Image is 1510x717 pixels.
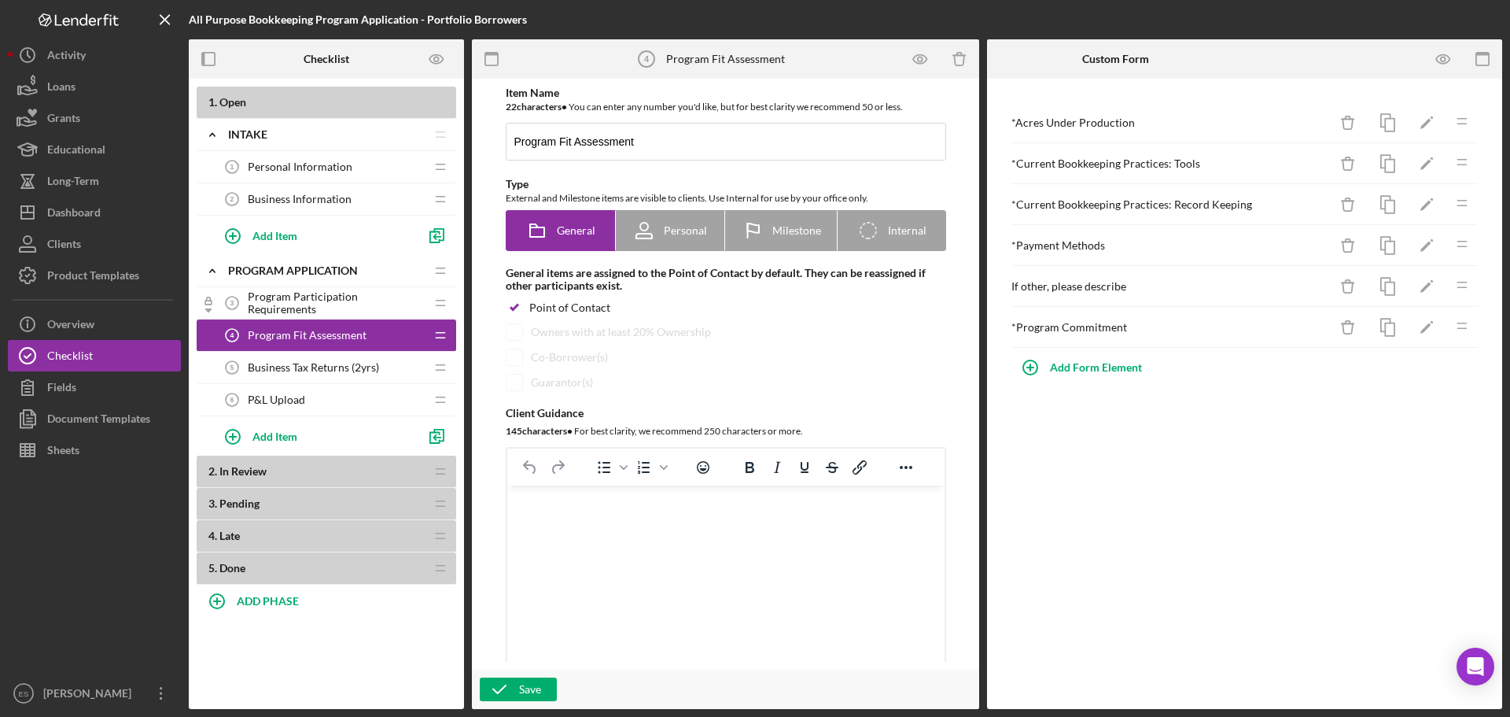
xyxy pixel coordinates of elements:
[1082,53,1149,65] b: Custom Form
[690,456,716,479] button: Emojis
[47,134,105,169] div: Educational
[47,165,99,201] div: Long-Term
[208,497,217,510] span: 3 .
[8,102,181,134] button: Grants
[47,228,81,264] div: Clients
[252,421,297,451] div: Add Item
[1011,321,1328,334] div: * Program Commitment
[47,260,139,295] div: Product Templates
[1011,198,1328,211] div: * Current Bookkeeping Practices: Record Keeping
[1011,280,1328,293] div: If other, please describe
[212,420,417,452] button: Add Item
[39,678,142,713] div: [PERSON_NAME]
[219,464,267,478] span: In Review
[47,197,101,232] div: Dashboard
[506,267,946,292] div: General items are assigned to the Point of Contact by default. They can be reassigned if other pa...
[47,340,93,375] div: Checklist
[8,197,181,228] button: Dashboard
[248,290,425,316] span: Program Participation Requirements
[197,585,456,616] button: ADD PHASE
[631,456,670,479] div: Numbered list
[1011,239,1328,252] div: * Payment Methods
[208,95,217,109] span: 1 .
[230,396,234,404] tspan: 6
[8,678,181,709] button: ES[PERSON_NAME]
[591,456,630,479] div: Bullet list
[506,101,567,113] b: 22 character s •
[506,407,946,419] div: Client Guidance
[8,403,181,434] button: Document Templates
[47,39,86,75] div: Activity
[8,165,181,197] button: Long-Term
[237,594,299,608] b: ADD PHASE
[19,689,29,698] text: ES
[47,371,76,407] div: Fields
[248,361,379,374] span: Business Tax Returns (2yrs)
[208,561,217,575] span: 5 .
[47,309,94,344] div: Overview
[480,678,557,701] button: Save
[644,54,650,64] tspan: 4
[544,456,571,479] button: Redo
[1011,157,1328,170] div: * Current Bookkeeping Practices: Tools
[846,456,873,479] button: Insert/edit link
[230,364,234,371] tspan: 5
[506,99,946,115] div: You can enter any number you'd like, but for best clarity we recommend 50 or less.
[531,351,608,364] div: Co-Borrower(s)
[248,329,366,342] span: Program Fit Assessment
[8,371,181,403] button: Fields
[47,102,80,138] div: Grants
[8,434,181,466] button: Sheets
[230,163,234,171] tspan: 1
[47,71,75,106] div: Loans
[517,456,543,479] button: Undo
[1457,648,1494,686] div: Open Intercom Messenger
[8,228,181,260] button: Clients
[506,423,946,439] div: For best clarity, we recommend 250 characters or more.
[248,161,352,173] span: Personal Information
[8,309,181,340] button: Overview
[531,326,711,338] div: Owners with at least 20% Ownership
[230,331,234,339] tspan: 4
[219,561,245,575] span: Done
[557,224,595,237] span: General
[893,456,919,479] button: Reveal or hide additional toolbar items
[219,529,240,542] span: Late
[248,193,352,205] span: Business Information
[8,39,181,71] button: Activity
[506,87,946,99] div: Item Name
[8,340,181,371] button: Checklist
[666,53,785,65] div: Program Fit Assessment
[529,301,610,314] div: Point of Contact
[230,299,234,307] tspan: 3
[228,264,425,277] div: Program Application
[212,220,417,251] button: Add Item
[8,260,181,291] button: Product Templates
[506,425,573,437] b: 145 character s •
[8,134,181,165] button: Educational
[47,434,79,470] div: Sheets
[208,464,217,478] span: 2 .
[228,128,425,141] div: Intake
[888,224,926,237] span: Internal
[47,403,150,438] div: Document Templates
[252,220,297,250] div: Add Item
[219,497,260,510] span: Pending
[230,195,234,203] tspan: 2
[1011,116,1328,129] div: * Acres Under Production
[189,13,527,26] b: All Purpose Bookkeeping Program Application - Portfolio Borrowers
[219,95,246,109] span: Open
[8,71,181,102] button: Loans
[419,42,455,77] button: Preview as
